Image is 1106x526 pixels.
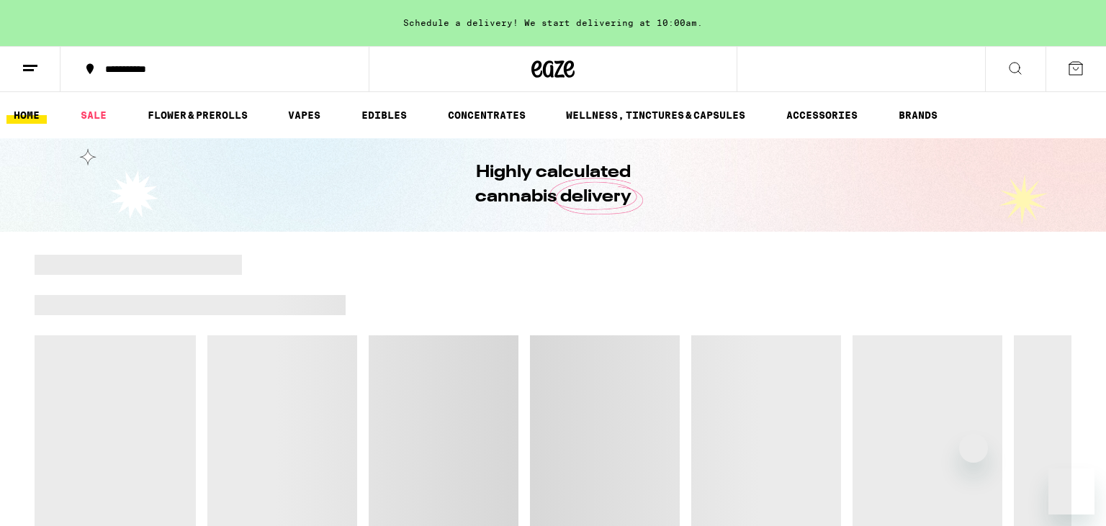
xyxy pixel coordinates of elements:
[281,106,328,124] a: VAPES
[959,434,988,463] iframe: Close message
[779,106,865,124] a: ACCESSORIES
[1048,468,1094,514] iframe: Button to launch messaging window
[891,106,945,124] a: BRANDS
[6,106,47,124] a: HOME
[354,106,414,124] a: EDIBLES
[441,106,533,124] a: CONCENTRATES
[140,106,255,124] a: FLOWER & PREROLLS
[559,106,752,124] a: WELLNESS, TINCTURES & CAPSULES
[73,106,114,124] a: SALE
[434,160,672,209] h1: Highly calculated cannabis delivery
